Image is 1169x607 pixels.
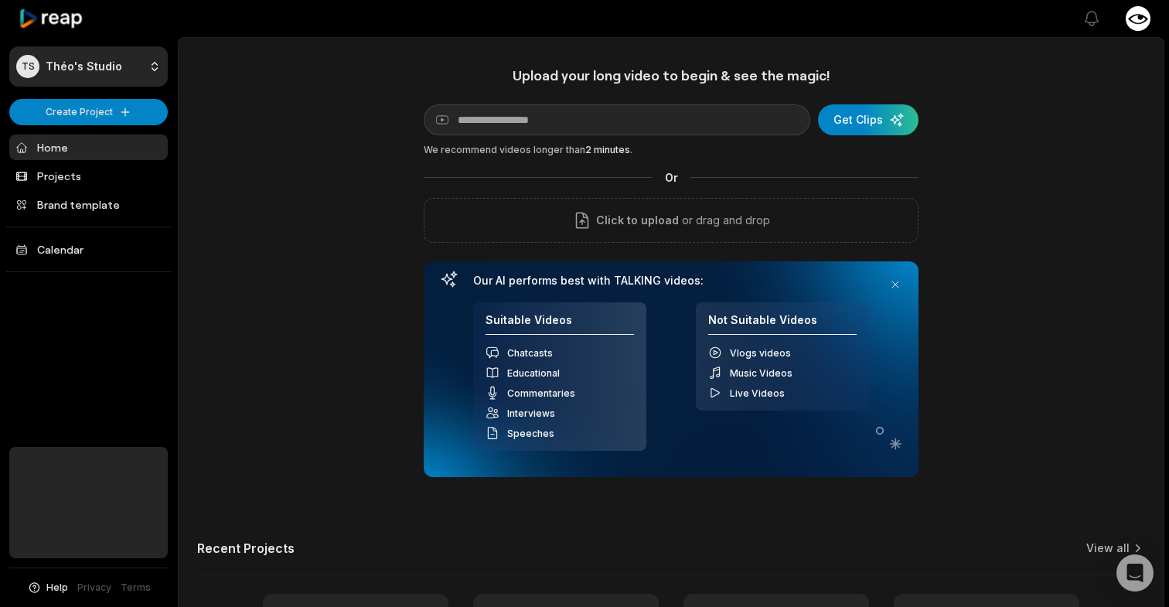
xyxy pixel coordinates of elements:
[46,581,68,595] span: Help
[730,347,791,359] span: Vlogs videos
[9,163,168,189] a: Projects
[9,135,168,160] a: Home
[424,143,918,157] div: We recommend videos longer than .
[121,581,151,595] a: Terms
[507,428,554,439] span: Speeches
[730,387,785,399] span: Live Videos
[473,274,869,288] h3: Our AI performs best with TALKING videos:
[507,387,575,399] span: Commentaries
[9,192,168,217] a: Brand template
[596,211,679,230] span: Click to upload
[486,313,634,336] h4: Suitable Videos
[730,367,792,379] span: Music Videos
[424,66,918,84] h1: Upload your long video to begin & see the magic!
[507,347,553,359] span: Chatcasts
[818,104,918,135] button: Get Clips
[46,60,122,73] p: Théo's Studio
[9,99,168,125] button: Create Project
[653,169,690,186] span: Or
[708,313,857,336] h4: Not Suitable Videos
[77,581,111,595] a: Privacy
[585,144,630,155] span: 2 minutes
[507,367,560,379] span: Educational
[1116,554,1154,592] div: Open Intercom Messenger
[679,211,770,230] p: or drag and drop
[27,581,68,595] button: Help
[507,408,555,419] span: Interviews
[9,237,168,262] a: Calendar
[1086,541,1130,556] a: View all
[16,55,39,78] div: TS
[197,541,295,556] h2: Recent Projects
